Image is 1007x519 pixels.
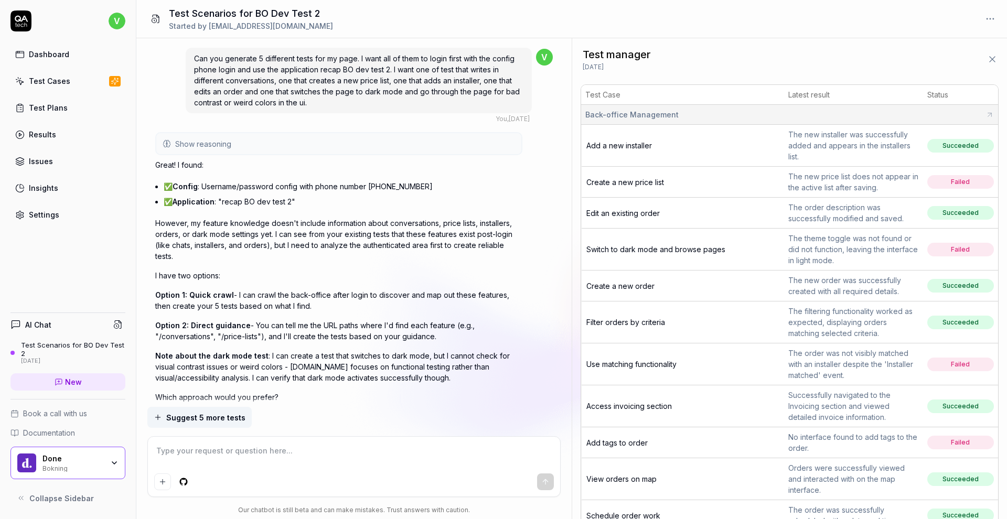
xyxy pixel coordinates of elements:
span: Failed [927,358,994,371]
p: : I can create a test that switches to dark mode, but I cannot check for visual contrast issues o... [155,350,522,383]
div: No interface found to add tags to the order. [788,431,919,453]
span: Option 1: Quick crawl [155,290,234,299]
a: Documentation [10,427,125,438]
a: Switch to dark mode and browse pages [586,245,725,254]
div: Insights [29,182,58,193]
a: Test Scenarios for BO Dev Test 2[DATE] [10,341,125,365]
button: Add attachment [154,473,171,490]
div: Issues [29,156,53,167]
span: Succeeded [927,316,994,329]
span: New [65,376,82,387]
div: Settings [29,209,59,220]
a: Test Cases [10,71,125,91]
span: Back-office Management [585,109,679,120]
span: Book a call with us [23,408,87,419]
a: Book a call with us [10,408,125,419]
a: Dashboard [10,44,125,64]
div: Done [42,454,103,463]
span: Application [173,197,215,206]
a: Create a new order [586,282,655,290]
span: Succeeded [927,279,994,293]
a: Settings [10,204,125,225]
div: Our chatbot is still beta and can make mistakes. Trust answers with caution. [147,505,561,515]
span: Failed [927,175,994,189]
p: I have two options: [155,270,522,281]
li: ✅ : "recap BO dev test 2" [164,194,522,209]
a: Filter orders by criteria [586,318,665,327]
div: Test Plans [29,102,68,113]
span: Succeeded [927,206,994,220]
span: Can you generate 5 different tests for my page. I want all of them to login first with the config... [194,54,520,107]
div: , [DATE] [496,114,530,124]
div: Test Scenarios for BO Dev Test 2 [21,341,125,358]
th: Test Case [581,85,784,105]
a: Add a new installer [586,141,652,150]
span: Note about the dark mode test [155,351,269,360]
div: Results [29,129,56,140]
span: Config [173,182,198,191]
span: Failed [927,243,994,256]
img: Done Logo [17,453,36,472]
a: Issues [10,151,125,171]
button: Collapse Sidebar [10,488,125,509]
div: The theme toggle was not found or did not function, leaving the interface in light mode. [788,233,919,266]
span: v [536,49,553,66]
div: [DATE] [21,358,125,365]
span: You [496,115,507,123]
span: Succeeded [927,472,994,486]
div: The order was not visibly matched with an installer despite the 'Installer matched' event. [788,348,919,381]
a: Add tags to order [586,438,648,447]
a: Use matching functionality [586,360,677,369]
span: Option 2: Direct guidance [155,321,251,330]
li: ✅ : Username/password config with phone number [PHONE_NUMBER] [164,179,522,194]
button: Suggest 5 more tests [147,407,252,428]
p: - You can tell me the URL paths where I'd find each feature (e.g., "/conversations", "/price-list... [155,320,522,342]
h4: AI Chat [25,319,51,330]
p: However, my feature knowledge doesn't include information about conversations, price lists, insta... [155,218,522,262]
span: Show reasoning [175,138,231,149]
span: [DATE] [583,62,604,72]
div: The filtering functionality worked as expected, displaying orders matching selected criteria. [788,306,919,339]
a: New [10,373,125,391]
button: v [109,10,125,31]
button: Done LogoDoneBokning [10,447,125,479]
a: View orders on map [586,474,657,483]
div: The new installer was successfully added and appears in the installers list. [788,129,919,162]
a: Access invoicing section [586,402,672,410]
p: Which approach would you prefer? [155,392,522,403]
h1: Test Scenarios for BO Dev Test 2 [169,6,333,20]
p: - I can crawl the back-office after login to discover and map out these features, then create you... [155,289,522,311]
span: Succeeded [927,399,994,413]
a: Test Plans [10,98,125,118]
span: [EMAIL_ADDRESS][DOMAIN_NAME] [209,21,333,30]
p: Great! I found: [155,159,522,170]
a: Results [10,124,125,145]
a: Edit an existing order [586,209,660,218]
div: The order description was successfully modified and saved. [788,202,919,224]
div: The new order was successfully created with all required details. [788,275,919,297]
span: Failed [927,436,994,449]
span: Collapse Sidebar [29,493,94,504]
div: Started by [169,20,333,31]
div: Successfully navigated to the Invoicing section and viewed detailed invoice information. [788,390,919,423]
span: Succeeded [927,139,994,153]
div: Test Cases [29,75,70,87]
span: v [109,13,125,29]
span: Suggest 5 more tests [166,412,245,423]
a: Insights [10,178,125,198]
th: Latest result [784,85,923,105]
a: Create a new price list [586,178,664,187]
div: Orders were successfully viewed and interacted with on the map interface. [788,462,919,495]
span: Documentation [23,427,75,438]
div: The new price list does not appear in the active list after saving. [788,171,919,193]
